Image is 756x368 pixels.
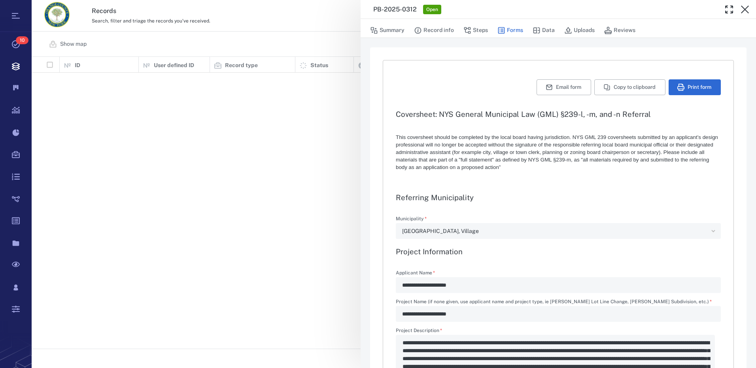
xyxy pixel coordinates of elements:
[425,6,440,13] span: Open
[737,2,753,17] button: Close
[537,79,591,95] button: Email form
[594,79,665,95] button: Copy to clipboard
[396,247,721,256] h3: Project Information
[396,223,721,239] div: Municipality
[373,5,417,14] h3: PB-2025-0312
[402,227,708,236] div: [GEOGRAPHIC_DATA], Village
[721,2,737,17] button: Toggle Fullscreen
[396,216,721,223] label: Municipality
[564,23,595,38] button: Uploads
[396,193,721,202] h3: Referring Municipality
[669,79,721,95] button: Print form
[463,23,488,38] button: Steps
[396,328,721,335] label: Project Description
[396,109,721,119] h3: Coversheet: NYS General Municipal Law (GML) §239-l, -m, and -n Referral
[16,36,28,44] span: 10
[396,277,721,293] div: Applicant Name
[533,23,555,38] button: Data
[497,23,523,38] button: Forms
[396,134,718,170] span: This coversheet should be completed by the local board having jurisdiction. NYS GML 239 covershee...
[396,270,721,277] label: Applicant Name
[396,306,721,322] div: Project Name (if none given, use applicant name and project type, ie Smith Lot Line Change, Jones...
[604,23,635,38] button: Reviews
[414,23,454,38] button: Record info
[396,299,721,306] label: Project Name (if none given, use applicant name and project type, ie [PERSON_NAME] Lot Line Chang...
[370,23,404,38] button: Summary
